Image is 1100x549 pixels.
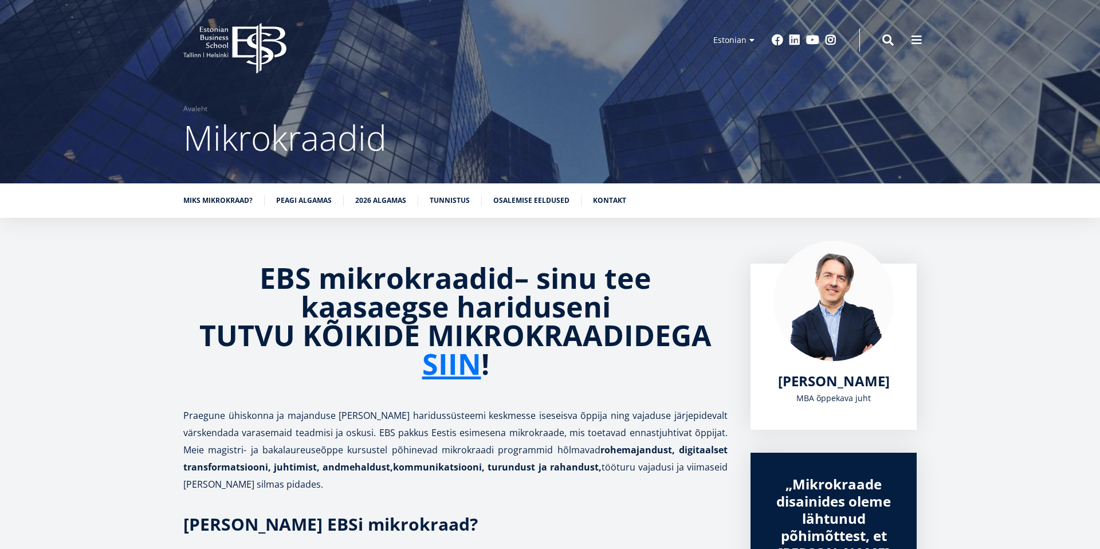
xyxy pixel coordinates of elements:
a: Miks mikrokraad? [183,195,253,206]
strong: sinu tee kaasaegse hariduseni TUTVU KÕIKIDE MIKROKRAADIDEGA ! [199,258,712,383]
a: [PERSON_NAME] [778,372,890,390]
div: MBA õppekava juht [773,390,894,407]
a: Instagram [825,34,836,46]
a: 2026 algamas [355,195,406,206]
strong: [PERSON_NAME] EBSi mikrokraad? [183,512,478,536]
strong: EBS mikrokraadid [260,258,514,297]
span: Mikrokraadid [183,114,387,161]
p: Praegune ühiskonna ja majanduse [PERSON_NAME] haridussüsteemi keskmesse iseseisva õppija ning vaj... [183,407,728,493]
a: Peagi algamas [276,195,332,206]
a: Youtube [806,34,819,46]
a: Avaleht [183,103,207,115]
strong: – [514,258,529,297]
a: Facebook [772,34,783,46]
img: Marko Rillo [773,241,894,361]
a: SIIN [422,350,481,378]
a: Linkedin [789,34,800,46]
strong: kommunikatsiooni, turundust ja rahandust, [393,461,601,473]
span: [PERSON_NAME] [778,371,890,390]
a: Osalemise eeldused [493,195,569,206]
a: Kontakt [593,195,626,206]
a: Tunnistus [430,195,470,206]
